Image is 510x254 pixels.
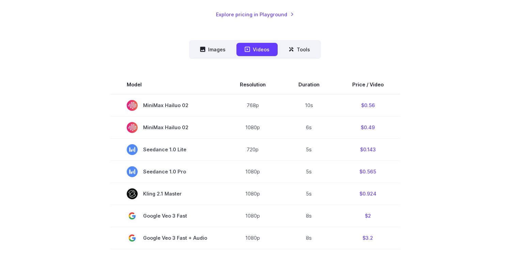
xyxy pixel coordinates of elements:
td: $0.49 [336,116,400,138]
span: Kling 2.1 Master [127,188,207,199]
td: 5s [282,160,336,183]
td: $3.2 [336,227,400,249]
td: 10s [282,94,336,117]
td: 5s [282,183,336,205]
a: Explore pricing in Playground [216,11,294,18]
th: Duration [282,75,336,94]
td: 768p [223,94,282,117]
td: 1080p [223,160,282,183]
td: $0.143 [336,138,400,160]
td: $2 [336,205,400,227]
td: 8s [282,205,336,227]
td: 1080p [223,116,282,138]
td: $0.565 [336,160,400,183]
td: 1080p [223,205,282,227]
span: MiniMax Hailuo 02 [127,122,207,133]
button: Tools [280,43,318,56]
button: Videos [236,43,278,56]
td: 8s [282,227,336,249]
th: Model [110,75,223,94]
span: Seedance 1.0 Pro [127,166,207,177]
td: 6s [282,116,336,138]
th: Resolution [223,75,282,94]
span: Google Veo 3 Fast + Audio [127,233,207,243]
span: MiniMax Hailuo 02 [127,100,207,111]
th: Price / Video [336,75,400,94]
td: $0.56 [336,94,400,117]
td: 5s [282,138,336,160]
td: 720p [223,138,282,160]
span: Seedance 1.0 Lite [127,144,207,155]
td: 1080p [223,183,282,205]
span: Google Veo 3 Fast [127,210,207,221]
td: 1080p [223,227,282,249]
button: Images [192,43,234,56]
td: $0.924 [336,183,400,205]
